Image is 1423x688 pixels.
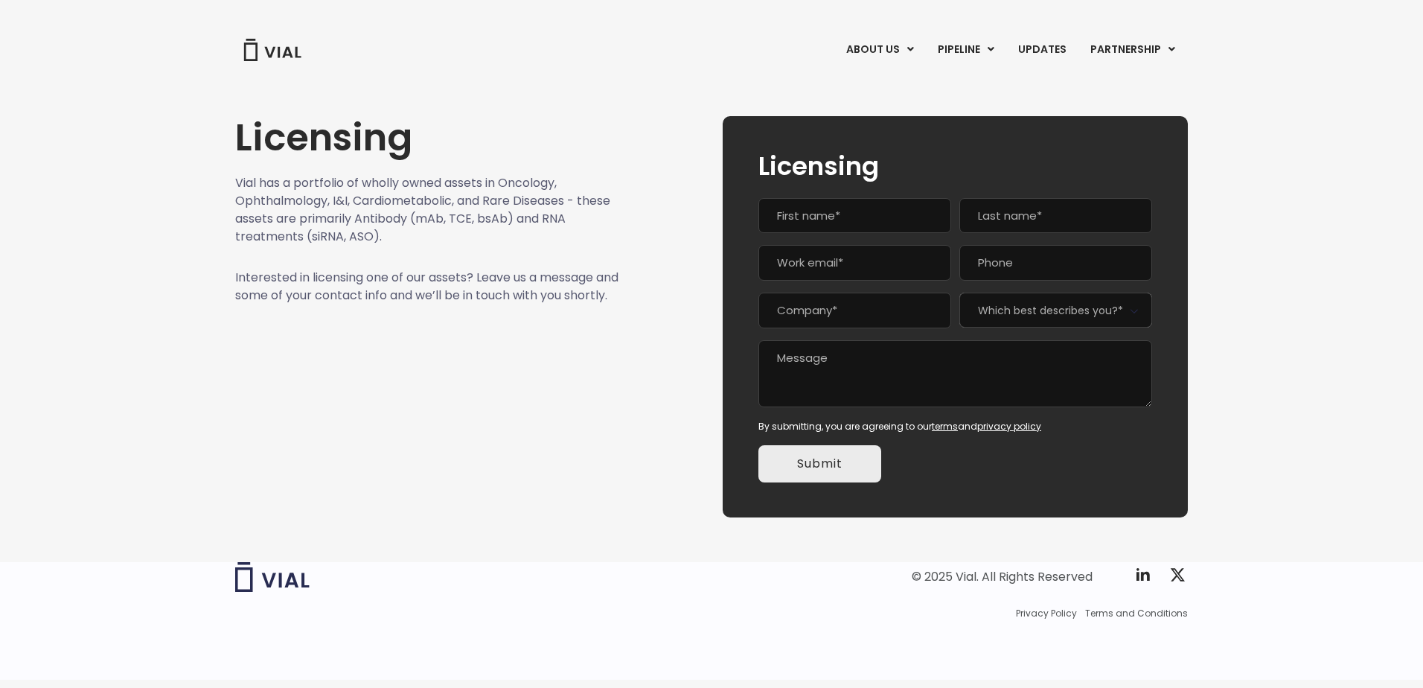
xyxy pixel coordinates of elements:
[959,293,1152,328] span: Which best describes you?*
[758,420,1152,433] div: By submitting, you are agreeing to our and
[932,420,958,433] a: terms
[235,116,619,159] h1: Licensing
[977,420,1041,433] a: privacy policy
[1078,37,1187,63] a: PARTNERSHIPMenu Toggle
[235,174,619,246] p: Vial has a portfolio of wholly owned assets in Oncology, Ophthalmology, I&I, Cardiometabolic, and...
[758,152,1152,180] h2: Licensing
[912,569,1093,585] div: © 2025 Vial. All Rights Reserved
[834,37,925,63] a: ABOUT USMenu Toggle
[235,562,310,592] img: Vial logo wih "Vial" spelled out
[758,198,951,234] input: First name*
[758,445,881,482] input: Submit
[1006,37,1078,63] a: UPDATES
[758,245,951,281] input: Work email*
[758,293,951,328] input: Company*
[926,37,1005,63] a: PIPELINEMenu Toggle
[1085,607,1188,620] a: Terms and Conditions
[959,245,1152,281] input: Phone
[235,269,619,305] p: Interested in licensing one of our assets? Leave us a message and some of your contact info and w...
[959,198,1152,234] input: Last name*
[1016,607,1077,620] a: Privacy Policy
[243,39,302,61] img: Vial Logo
